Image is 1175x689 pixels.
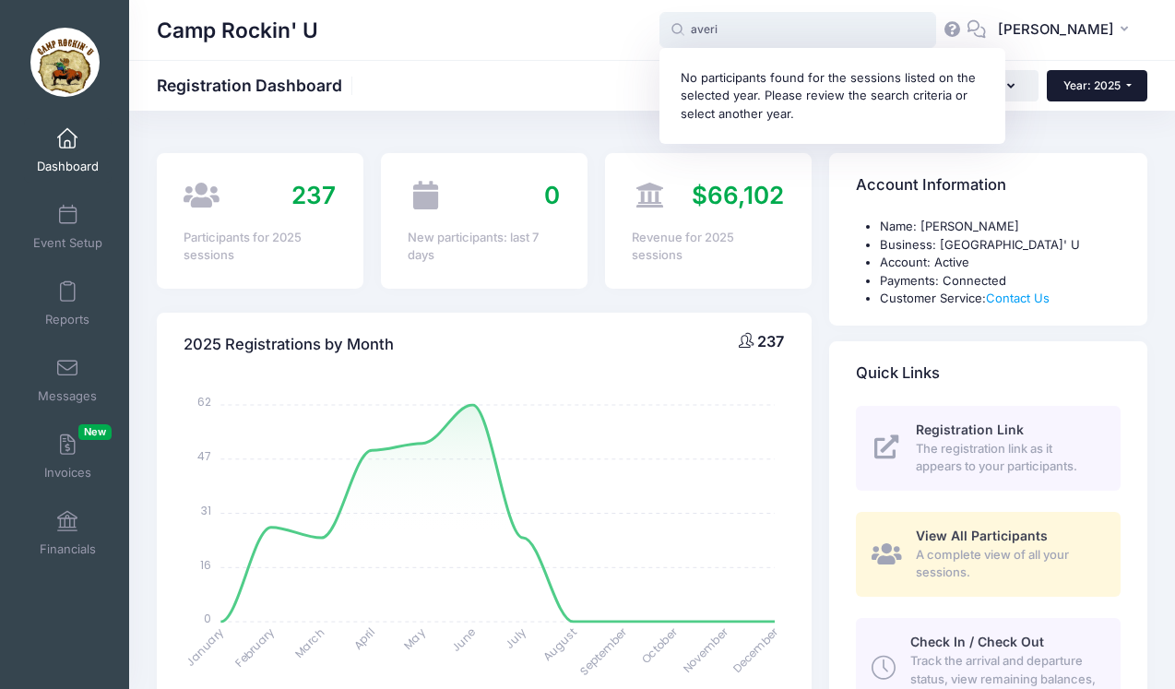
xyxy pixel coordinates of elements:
[45,312,89,327] span: Reports
[998,19,1114,40] span: [PERSON_NAME]
[184,318,394,371] h4: 2025 Registrations by Month
[33,235,102,251] span: Event Setup
[232,624,278,670] tspan: February
[24,501,112,565] a: Financials
[202,502,212,517] tspan: 31
[157,9,318,52] h1: Camp Rockin' U
[880,254,1121,272] li: Account: Active
[24,348,112,412] a: Messages
[24,271,112,336] a: Reports
[201,556,212,572] tspan: 16
[659,12,936,49] input: Search by First Name, Last Name, or Email...
[37,159,99,174] span: Dashboard
[350,624,378,652] tspan: April
[632,229,784,265] div: Revenue for 2025 sessions
[205,611,212,626] tspan: 0
[544,181,560,209] span: 0
[30,28,100,97] img: Camp Rockin' U
[638,624,682,667] tspan: October
[916,422,1024,437] span: Registration Link
[916,528,1048,543] span: View All Participants
[1047,70,1147,101] button: Year: 2025
[183,624,228,670] tspan: January
[24,195,112,259] a: Event Setup
[198,394,212,410] tspan: 62
[730,624,782,676] tspan: December
[880,272,1121,291] li: Payments: Connected
[910,634,1044,649] span: Check In / Check Out
[24,118,112,183] a: Dashboard
[681,69,985,124] div: No participants found for the sessions listed on the selected year. Please review the search crit...
[692,181,784,209] span: $66,102
[78,424,112,440] span: New
[157,76,358,95] h1: Registration Dashboard
[916,440,1099,476] span: The registration link as it appears to your participants.
[856,160,1006,212] h4: Account Information
[502,624,529,652] tspan: July
[184,229,336,265] div: Participants for 2025 sessions
[880,290,1121,308] li: Customer Service:
[680,624,732,676] tspan: November
[880,236,1121,255] li: Business: [GEOGRAPHIC_DATA]' U
[40,541,96,557] span: Financials
[291,624,328,661] tspan: March
[757,332,784,350] span: 237
[291,181,336,209] span: 237
[856,347,940,399] h4: Quick Links
[540,624,580,664] tspan: August
[400,624,428,652] tspan: May
[38,388,97,404] span: Messages
[198,448,212,464] tspan: 47
[856,406,1121,491] a: Registration Link The registration link as it appears to your participants.
[986,9,1147,52] button: [PERSON_NAME]
[916,546,1099,582] span: A complete view of all your sessions.
[44,465,91,481] span: Invoices
[408,229,560,265] div: New participants: last 7 days
[1063,78,1121,92] span: Year: 2025
[856,512,1121,597] a: View All Participants A complete view of all your sessions.
[24,424,112,489] a: InvoicesNew
[986,291,1050,305] a: Contact Us
[576,624,631,678] tspan: September
[880,218,1121,236] li: Name: [PERSON_NAME]
[448,624,479,655] tspan: June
